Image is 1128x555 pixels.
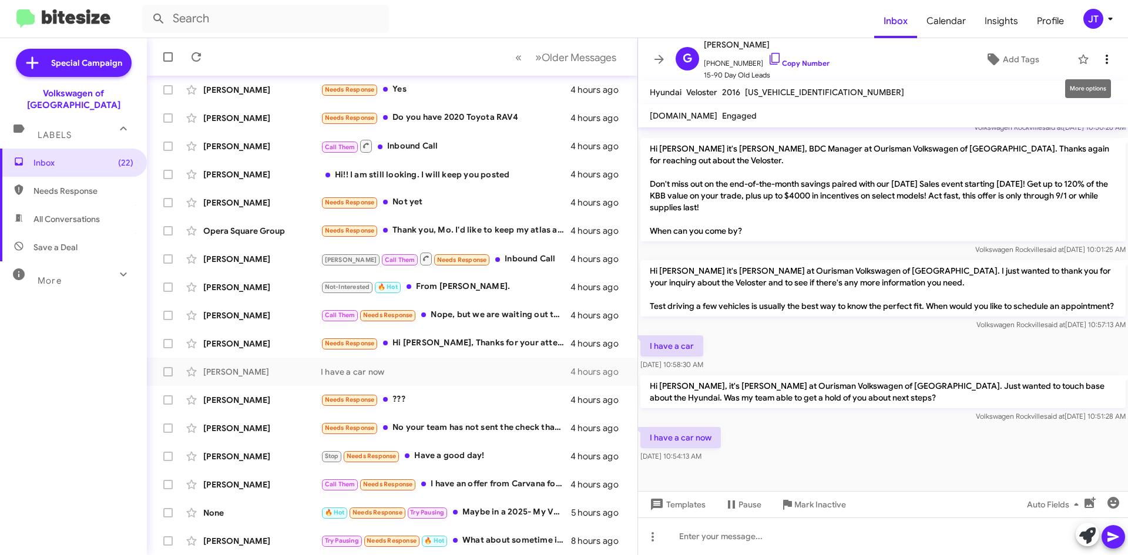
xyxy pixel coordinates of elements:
[325,452,339,460] span: Stop
[142,5,389,33] input: Search
[325,480,355,488] span: Call Them
[385,256,415,264] span: Call Them
[515,50,522,65] span: «
[1018,494,1093,515] button: Auto Fields
[325,537,359,544] span: Try Pausing
[321,337,570,350] div: Hi [PERSON_NAME], Thanks for your attention to our search. My wife preferred an Ionic EV, which w...
[686,87,717,97] span: Veloster
[203,112,321,124] div: [PERSON_NAME]
[683,49,692,68] span: G
[378,283,398,291] span: 🔥 Hot
[321,308,570,322] div: Nope, but we are waiting out the current EV debacle.
[975,245,1126,254] span: Volkswagen Rockville [DATE] 10:01:25 AM
[321,83,570,96] div: Yes
[363,480,413,488] span: Needs Response
[570,394,628,406] div: 4 hours ago
[203,394,321,406] div: [PERSON_NAME]
[325,424,375,432] span: Needs Response
[203,84,321,96] div: [PERSON_NAME]
[203,197,321,208] div: [PERSON_NAME]
[325,199,375,206] span: Needs Response
[33,241,78,253] span: Save a Deal
[508,45,529,69] button: Previous
[794,494,846,515] span: Mark Inactive
[917,4,975,38] a: Calendar
[650,87,681,97] span: Hyundai
[647,494,706,515] span: Templates
[1027,494,1083,515] span: Auto Fields
[976,412,1126,421] span: Volkswagen Rockville [DATE] 10:51:28 AM
[1043,245,1064,254] span: said at
[325,509,345,516] span: 🔥 Hot
[203,140,321,152] div: [PERSON_NAME]
[321,449,570,463] div: Have a good day!
[771,494,855,515] button: Mark Inactive
[640,427,721,448] p: I have a car now
[321,224,570,237] div: Thank you, Mo. I'd like to keep my atlas a bit longer.
[325,283,370,291] span: Not-Interested
[321,251,570,266] div: Inbound Call
[321,280,570,294] div: From [PERSON_NAME].
[571,507,628,519] div: 5 hours ago
[203,338,321,349] div: [PERSON_NAME]
[650,110,717,121] span: [DOMAIN_NAME]
[203,225,321,237] div: Opera Square Group
[640,375,1126,408] p: Hi [PERSON_NAME], it's [PERSON_NAME] at Ourisman Volkswagen of [GEOGRAPHIC_DATA]. Just wanted to ...
[1003,49,1039,70] span: Add Tags
[203,507,321,519] div: None
[321,393,570,406] div: ???
[570,169,628,180] div: 4 hours ago
[640,360,703,369] span: [DATE] 10:58:30 AM
[1073,9,1115,29] button: JT
[715,494,771,515] button: Pause
[424,537,444,544] span: 🔥 Hot
[33,185,133,197] span: Needs Response
[570,338,628,349] div: 4 hours ago
[509,45,623,69] nav: Page navigation example
[38,130,72,140] span: Labels
[528,45,623,69] button: Next
[1028,4,1073,38] span: Profile
[570,281,628,293] div: 4 hours ago
[704,38,830,52] span: [PERSON_NAME]
[410,509,444,516] span: Try Pausing
[571,535,628,547] div: 8 hours ago
[16,49,132,77] a: Special Campaign
[570,197,628,208] div: 4 hours ago
[203,535,321,547] div: [PERSON_NAME]
[722,110,757,121] span: Engaged
[640,260,1126,317] p: Hi [PERSON_NAME] it's [PERSON_NAME] at Ourisman Volkswagen of [GEOGRAPHIC_DATA]. I just wanted to...
[535,50,542,65] span: »
[321,421,570,435] div: No your team has not sent the check that my fiancée is supposed to get. Please touch bases with u...
[321,506,571,519] div: Maybe in a 2025- My VW Tiguan is a 2018. I'm not in a rush. Just want a really good deal!
[203,169,321,180] div: [PERSON_NAME]
[33,213,100,225] span: All Conversations
[542,51,616,64] span: Older Messages
[325,396,375,403] span: Needs Response
[570,366,628,378] div: 4 hours ago
[874,4,917,38] a: Inbox
[1045,320,1065,329] span: said at
[33,157,133,169] span: Inbox
[118,157,133,169] span: (22)
[570,253,628,265] div: 4 hours ago
[570,479,628,490] div: 4 hours ago
[203,310,321,321] div: [PERSON_NAME]
[640,335,703,356] p: I have a car
[975,4,1028,38] a: Insights
[325,339,375,347] span: Needs Response
[570,225,628,237] div: 4 hours ago
[203,450,321,462] div: [PERSON_NAME]
[640,452,701,460] span: [DATE] 10:54:13 AM
[951,49,1072,70] button: Add Tags
[768,59,830,68] a: Copy Number
[325,227,375,234] span: Needs Response
[325,143,355,151] span: Call Them
[640,138,1126,241] p: Hi [PERSON_NAME] it's [PERSON_NAME], BDC Manager at Ourisman Volkswagen of [GEOGRAPHIC_DATA]. Tha...
[745,87,904,97] span: [US_VEHICLE_IDENTIFICATION_NUMBER]
[570,112,628,124] div: 4 hours ago
[203,366,321,378] div: [PERSON_NAME]
[325,114,375,122] span: Needs Response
